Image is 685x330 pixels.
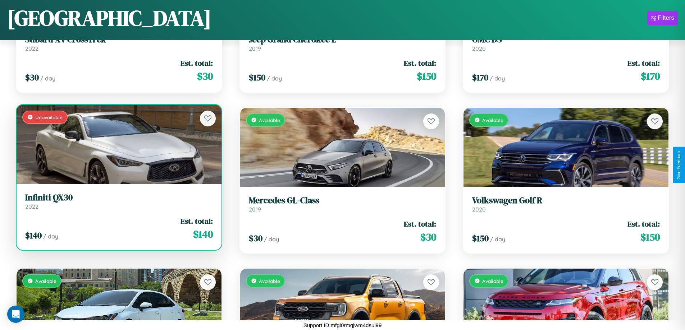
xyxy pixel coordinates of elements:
a: Jeep Grand Cherokee L2019 [249,34,437,52]
h3: Jeep Grand Cherokee L [249,34,437,45]
span: / day [264,236,279,243]
a: Subaru XV CrossTrek2022 [25,34,213,52]
span: Available [482,117,503,123]
h1: [GEOGRAPHIC_DATA] [7,3,211,33]
span: Est. total: [627,219,660,229]
span: Available [482,278,503,284]
span: $ 150 [417,69,436,83]
span: $ 30 [249,232,262,244]
span: Available [35,278,56,284]
span: / day [267,75,282,82]
h3: Infiniti QX30 [25,192,213,203]
span: Available [259,278,280,284]
span: / day [490,75,505,82]
span: / day [43,233,58,240]
span: Est. total: [404,219,436,229]
div: Open Intercom Messenger [7,306,24,323]
a: Mercedes GL-Class2019 [249,195,437,213]
span: 2019 [249,206,261,213]
a: Infiniti QX302022 [25,192,213,210]
span: 2020 [472,45,486,52]
span: $ 150 [249,71,265,83]
div: Filters [658,14,674,22]
span: $ 140 [193,227,213,241]
h3: Mercedes GL-Class [249,195,437,206]
span: Available [259,117,280,123]
span: $ 30 [25,71,39,83]
span: Est. total: [181,216,213,226]
span: 2019 [249,45,261,52]
span: $ 140 [25,229,42,241]
span: / day [40,75,55,82]
span: $ 30 [197,69,213,83]
h3: GMC DS [472,34,660,45]
h3: Subaru XV CrossTrek [25,34,213,45]
span: $ 170 [472,71,488,83]
div: Give Feedback [676,150,681,180]
p: Support ID: mfgi0rmqjwm4dsui99 [303,320,382,330]
span: Unavailable [35,114,63,120]
span: $ 150 [640,230,660,244]
span: 2022 [25,45,38,52]
span: Est. total: [627,58,660,68]
a: GMC DS2020 [472,34,660,52]
span: $ 30 [420,230,436,244]
span: $ 150 [472,232,489,244]
h3: Volkswagen Golf R [472,195,660,206]
button: Filters [647,11,678,25]
span: 2022 [25,203,38,210]
a: Volkswagen Golf R2020 [472,195,660,213]
span: 2020 [472,206,486,213]
span: Est. total: [181,58,213,68]
span: $ 170 [641,69,660,83]
span: / day [490,236,505,243]
span: Est. total: [404,58,436,68]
